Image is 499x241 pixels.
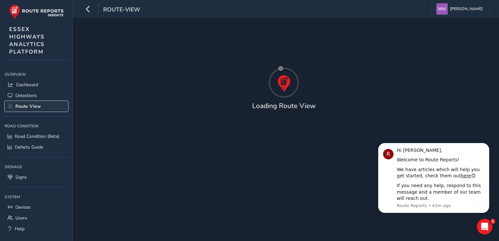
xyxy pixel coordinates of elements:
[436,3,448,15] img: diamond-layout
[5,192,68,202] div: System
[5,223,68,234] a: Help
[15,174,27,180] span: Signs
[5,172,68,183] a: Signs
[5,90,68,101] a: Detections
[15,103,41,109] span: Route View
[5,202,68,213] a: Devices
[368,137,499,217] iframe: Intercom notifications message
[15,92,37,99] span: Detections
[252,102,316,110] h4: Loading Route View
[5,79,68,90] a: Dashboard
[9,5,64,19] img: rr logo
[5,142,68,153] a: Defects Guide
[15,204,31,210] span: Devices
[436,3,485,15] button: [PERSON_NAME]
[15,226,24,232] span: Help
[490,219,495,224] span: 1
[5,121,68,131] div: Road Condition
[15,133,59,139] span: Road Condition (Beta)
[103,6,140,15] span: route-view
[5,213,68,223] a: Users
[477,219,492,234] iframe: Intercom live chat
[5,70,68,79] div: Overview
[450,3,483,15] span: [PERSON_NAME]
[5,101,68,112] a: Route View
[5,162,68,172] div: Signage
[9,25,45,56] span: ESSEX HIGHWAYS ANALYTICS PLATFORM
[15,144,43,150] span: Defects Guide
[5,131,68,142] a: Road Condition (Beta)
[15,215,27,221] span: Users
[16,82,38,88] span: Dashboard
